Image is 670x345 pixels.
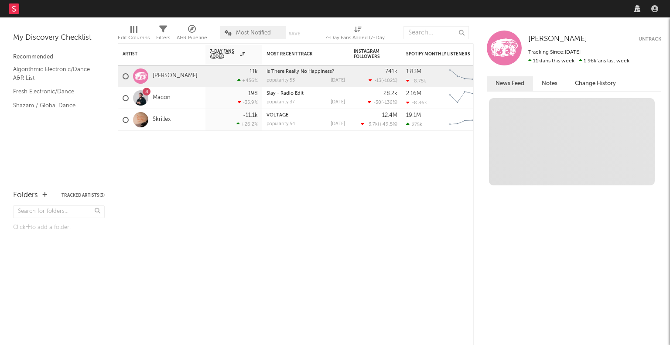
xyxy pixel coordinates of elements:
div: 741k [385,69,397,75]
div: Click to add a folder. [13,222,105,233]
div: Filters [156,22,170,47]
a: Fresh Electronic/Dance [13,87,96,96]
svg: Chart title [445,65,485,87]
div: Is There Really No Happiness? [267,69,345,74]
div: ( ) [361,121,397,127]
div: 7-Day Fans Added (7-Day Fans Added) [325,33,390,43]
div: A&R Pipeline [177,22,207,47]
span: -102 % [383,79,396,83]
div: Edit Columns [118,22,150,47]
button: Change History [566,76,625,91]
div: 1.83M [406,69,421,75]
div: 2.16M [406,91,421,96]
button: News Feed [487,76,533,91]
div: -35.9 % [238,99,258,105]
div: +456 % [237,78,258,83]
svg: Chart title [445,109,485,131]
a: Slay - Radio Edit [267,91,304,96]
a: [PERSON_NAME] [153,72,198,80]
span: -13 [374,79,381,83]
svg: Chart title [445,87,485,109]
a: Algorithmic Electronic/Dance A&R List [13,65,96,82]
span: Most Notified [236,30,271,36]
div: popularity: 54 [267,122,295,126]
div: -8.86k [406,100,427,106]
div: 19.1M [406,113,421,118]
div: VOLTAGE [267,113,345,118]
div: 198 [248,91,258,96]
button: Tracked Artists(3) [62,193,105,198]
a: Is There Really No Happiness? [267,69,334,74]
div: Instagram Followers [354,49,384,59]
a: Shazam / Global Dance [13,101,96,110]
div: Spotify Monthly Listeners [406,51,472,57]
span: -30 [373,100,381,105]
div: 11k [250,69,258,75]
span: -136 % [383,100,396,105]
div: Most Recent Track [267,51,332,57]
div: Edit Columns [118,33,150,43]
input: Search for folders... [13,205,105,218]
div: [DATE] [331,122,345,126]
button: Untrack [639,35,661,44]
span: Tracking Since: [DATE] [528,50,581,55]
div: My Discovery Checklist [13,33,105,43]
div: [DATE] [331,100,345,105]
span: [PERSON_NAME] [528,35,587,43]
div: 28.2k [383,91,397,96]
div: Folders [13,190,38,201]
div: Recommended [13,52,105,62]
div: +26.2 % [236,121,258,127]
input: Search... [403,26,469,39]
div: -11.1k [243,113,258,118]
button: Notes [533,76,566,91]
span: 11k fans this week [528,58,574,64]
a: [PERSON_NAME] [528,35,587,44]
div: popularity: 37 [267,100,295,105]
div: -8.75k [406,78,426,84]
span: 1.98k fans last week [528,58,629,64]
span: 7-Day Fans Added [210,49,238,59]
div: Filters [156,33,170,43]
a: VOLTAGE [267,113,288,118]
div: A&R Pipeline [177,33,207,43]
button: Save [289,31,300,36]
div: 7-Day Fans Added (7-Day Fans Added) [325,22,390,47]
div: popularity: 53 [267,78,295,83]
span: +49.5 % [379,122,396,127]
div: ( ) [368,99,397,105]
div: ( ) [369,78,397,83]
div: 12.4M [382,113,397,118]
a: Skrillex [153,116,171,123]
div: Slay - Radio Edit [267,91,345,96]
div: [DATE] [331,78,345,83]
a: Macon [153,94,171,102]
span: -3.7k [366,122,378,127]
div: Artist [123,51,188,57]
div: 275k [406,122,422,127]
